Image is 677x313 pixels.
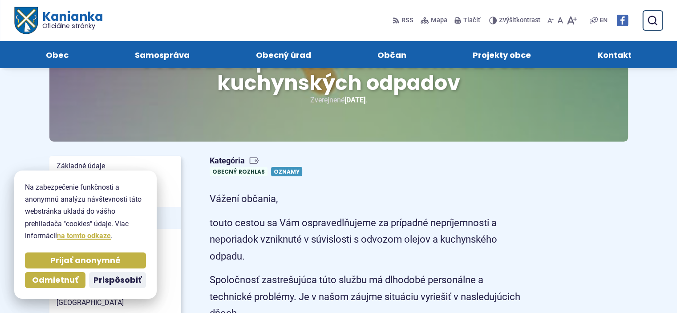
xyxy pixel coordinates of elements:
[565,11,579,30] button: Zväčšiť veľkosť písma
[499,16,516,24] span: Zvýšiť
[135,41,190,68] span: Samospráva
[50,256,121,266] span: Prijať anonymné
[25,181,146,242] p: Na zabezpečenie funkčnosti a anonymnú analýzu návštevnosti táto webstránka ukladá do vášho prehli...
[546,11,555,30] button: Zmenšiť veľkosť písma
[600,15,608,26] span: EN
[93,275,142,285] span: Prispôsobiť
[210,191,526,207] p: Vážení občania,
[449,41,555,68] a: Projekty obce
[256,41,311,68] span: Obecný úrad
[377,41,406,68] span: Občan
[210,215,526,264] p: touto cestou sa Vám ospravedlňujeme za prípadné nepríjemnosti a neporiadok vzniknuté v súvislosti...
[57,289,174,309] span: Organizácie pôsobiace v obci [GEOGRAPHIC_DATA]
[473,41,531,68] span: Projekty obce
[78,94,600,106] p: Zverejnené .
[419,11,449,30] a: Mapa
[210,156,306,166] span: Kategória
[143,46,534,97] span: Prosba o trpezlivosť ohľadom odvozu kuchynských odpadov
[46,41,69,68] span: Obec
[21,41,93,68] a: Obec
[210,167,268,176] a: Obecný rozhlas
[401,15,413,26] span: RSS
[37,11,102,29] span: Kanianka
[353,41,431,68] a: Občan
[42,23,103,29] span: Oficiálne stránky
[573,41,656,68] a: Kontakt
[49,289,181,309] a: Organizácie pôsobiace v obci [GEOGRAPHIC_DATA]
[555,11,565,30] button: Nastaviť pôvodnú veľkosť písma
[453,11,482,30] button: Tlačiť
[14,7,103,34] a: Logo Kanianka, prejsť na domovskú stránku.
[345,96,365,104] span: [DATE]
[89,272,146,288] button: Prispôsobiť
[32,275,78,285] span: Odmietnuť
[14,7,37,34] img: Prejsť na domovskú stránku
[25,272,85,288] button: Odmietnuť
[49,159,181,180] a: Základné údajeZákladné informácie
[231,41,335,68] a: Obecný úrad
[463,17,480,24] span: Tlačiť
[25,252,146,268] button: Prijať anonymné
[57,159,174,180] span: Základné údaje
[57,232,111,240] a: na tomto odkaze
[489,11,542,30] button: Zvýšiťkontrast
[598,15,609,26] a: EN
[597,41,631,68] span: Kontakt
[499,17,540,24] span: kontrast
[110,41,214,68] a: Samospráva
[431,15,447,26] span: Mapa
[393,11,415,30] a: RSS
[616,15,628,26] img: Prejsť na Facebook stránku
[271,167,302,176] a: Oznamy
